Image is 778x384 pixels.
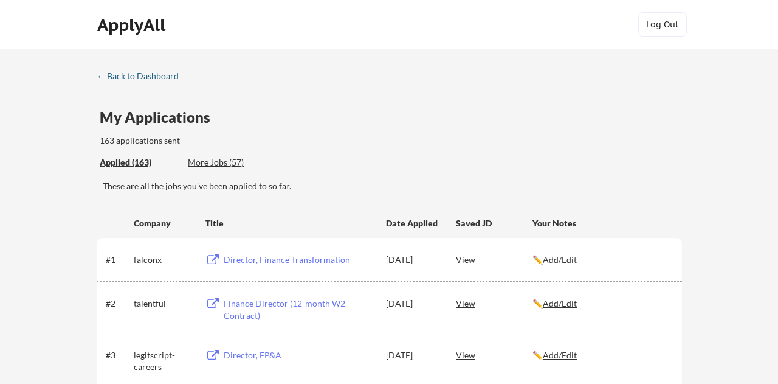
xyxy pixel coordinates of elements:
[543,254,577,265] u: Add/Edit
[106,298,129,310] div: #2
[386,298,439,310] div: [DATE]
[543,298,577,309] u: Add/Edit
[100,156,179,169] div: Applied (163)
[532,349,671,361] div: ✏️
[100,156,179,169] div: These are all the jobs you've been applied to so far.
[188,156,277,169] div: More Jobs (57)
[134,298,194,310] div: talentful
[97,72,188,80] div: ← Back to Dashboard
[134,254,194,266] div: falconx
[638,12,687,37] button: Log Out
[97,71,188,83] a: ← Back to Dashboard
[106,349,129,361] div: #3
[386,254,439,266] div: [DATE]
[100,134,335,147] div: 163 applications sent
[97,15,169,35] div: ApplyAll
[532,217,671,229] div: Your Notes
[205,217,374,229] div: Title
[224,298,374,321] div: Finance Director (12-month W2 Contract)
[456,292,532,314] div: View
[188,156,277,169] div: These are job applications we think you'd be a good fit for, but couldn't apply you to automatica...
[224,349,374,361] div: Director, FP&A
[456,212,532,234] div: Saved JD
[134,217,194,229] div: Company
[532,254,671,266] div: ✏️
[106,254,129,266] div: #1
[103,180,682,192] div: These are all the jobs you've been applied to so far.
[386,217,439,229] div: Date Applied
[543,350,577,360] u: Add/Edit
[224,254,374,266] div: Director, Finance Transformation
[100,110,220,125] div: My Applications
[532,298,671,310] div: ✏️
[456,344,532,366] div: View
[134,349,194,373] div: legitscript-careers
[456,248,532,270] div: View
[386,349,439,361] div: [DATE]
